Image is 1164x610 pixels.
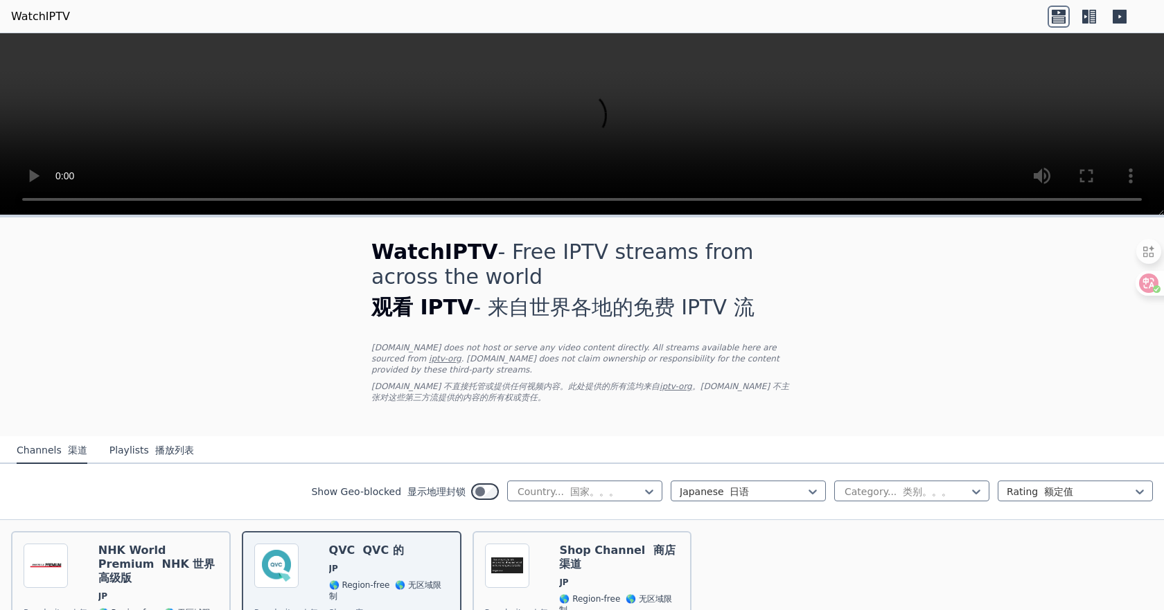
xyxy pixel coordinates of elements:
[362,544,403,557] font: QVC 的
[98,591,107,602] span: JP
[485,544,529,588] img: Shop Channel
[371,295,755,319] font: - 来自世界各地的免费 IPTV 流
[371,240,498,264] span: WatchIPTV
[371,342,793,409] p: [DOMAIN_NAME] does not host or serve any video content directly. All streams available here are s...
[407,486,466,497] font: 显示地理封锁
[559,577,568,588] span: JP
[660,382,692,391] a: iptv-org
[329,563,338,574] span: JP
[311,485,466,499] label: Show Geo-blocked
[109,438,194,464] button: Playlists 播放列表
[98,544,218,585] h6: NHK World Premium
[98,557,215,584] font: NHK 世界高级版
[24,544,68,588] img: NHK World Premium
[371,295,473,319] span: 观看 IPTV
[254,544,299,588] img: QVC
[329,544,449,557] h6: QVC
[329,580,449,602] span: 🌎 Region-free
[371,240,793,325] h1: - Free IPTV streams from across the world
[11,8,70,25] a: WatchIPTV
[17,438,87,464] button: Channels 渠道
[68,445,87,456] font: 渠道
[155,445,194,456] font: 播放列表
[559,544,679,571] h6: Shop Channel
[329,580,441,601] font: 🌎 无区域限制
[371,382,789,402] font: [DOMAIN_NAME] 不直接托管或提供任何视频内容。此处提供的所有流均来自 。[DOMAIN_NAME] 不主张对这些第三方流提供的内容的所有权或责任。
[559,544,675,571] font: 商店渠道
[429,354,461,364] a: iptv-org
